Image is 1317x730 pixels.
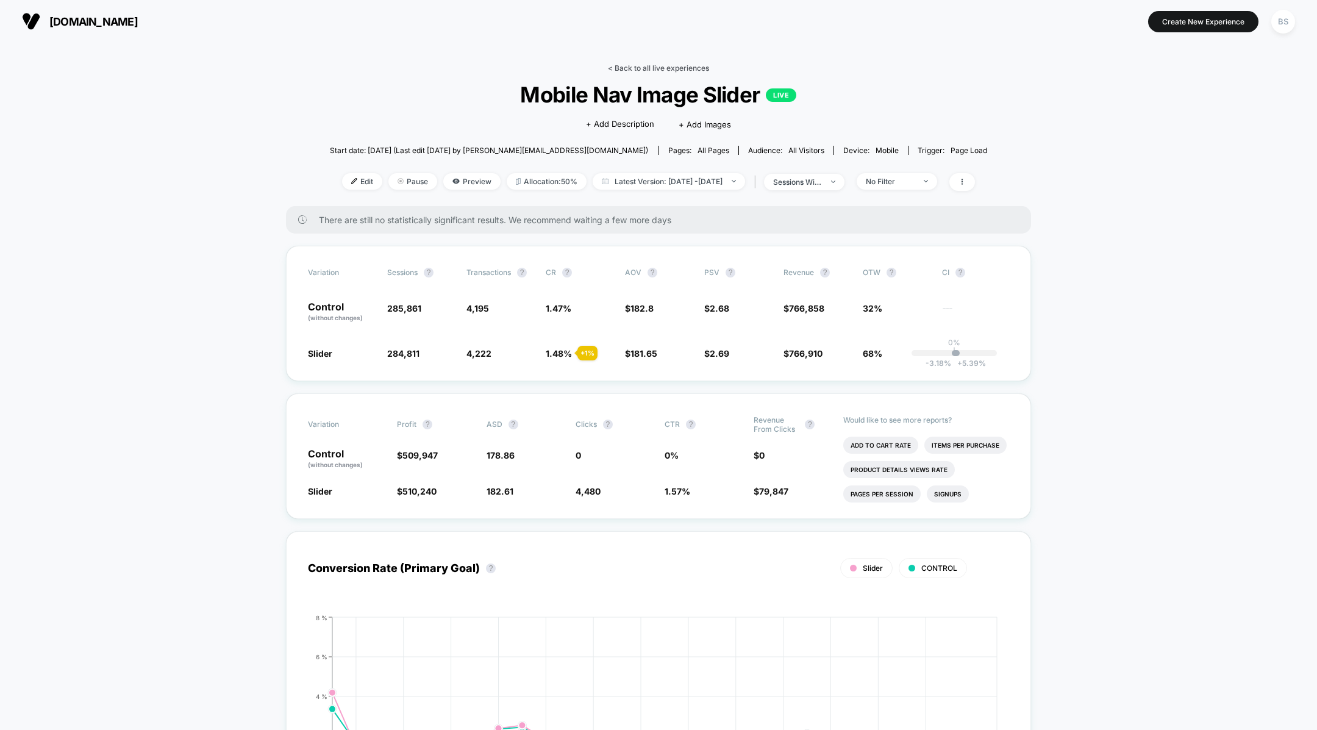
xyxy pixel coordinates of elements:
[863,348,882,359] span: 68%
[710,348,729,359] span: 2.69
[18,12,141,31] button: [DOMAIN_NAME]
[423,420,432,429] button: ?
[308,302,375,323] p: Control
[710,303,729,313] span: 2.68
[593,173,745,190] span: Latest Version: [DATE] - [DATE]
[402,486,437,496] span: 510,240
[308,314,363,321] span: (without changes)
[831,181,835,183] img: end
[957,359,962,368] span: +
[921,564,957,573] span: CONTROL
[387,303,421,313] span: 285,861
[1271,10,1295,34] div: BS
[330,146,648,155] span: Start date: [DATE] (Last edit [DATE] by [PERSON_NAME][EMAIL_ADDRESS][DOMAIN_NAME])
[927,485,969,503] li: Signups
[308,449,385,470] p: Control
[805,420,815,429] button: ?
[843,485,921,503] li: Pages Per Session
[754,415,799,434] span: Revenue From Clicks
[668,146,729,155] div: Pages:
[955,268,965,277] button: ?
[509,420,518,429] button: ?
[424,268,434,277] button: ?
[22,12,40,30] img: Visually logo
[679,120,731,129] span: + Add Images
[517,268,527,277] button: ?
[773,177,822,187] div: sessions with impression
[951,146,987,155] span: Page Load
[783,303,824,313] span: $
[562,268,572,277] button: ?
[754,450,765,460] span: $
[951,359,986,368] span: 5.39 %
[577,346,598,360] div: + 1 %
[586,118,654,131] span: + Add Description
[1148,11,1258,32] button: Create New Experience
[625,268,641,277] span: AOV
[308,348,332,359] span: Slider
[466,268,511,277] span: Transactions
[363,82,955,107] span: Mobile Nav Image Slider
[630,348,657,359] span: 181.65
[863,303,882,313] span: 32%
[698,146,729,155] span: all pages
[754,486,788,496] span: $
[665,486,690,496] span: 1.57 %
[924,437,1007,454] li: Items Per Purchase
[608,63,709,73] a: < Back to all live experiences
[603,420,613,429] button: ?
[397,486,437,496] span: $
[789,303,824,313] span: 766,858
[316,692,327,700] tspan: 4 %
[308,415,375,434] span: Variation
[487,450,515,460] span: 178.86
[466,303,489,313] span: 4,195
[546,303,571,313] span: 1.47 %
[316,653,327,660] tspan: 6 %
[1268,9,1299,34] button: BS
[704,268,719,277] span: PSV
[876,146,899,155] span: mobile
[487,420,502,429] span: ASD
[686,420,696,429] button: ?
[665,450,679,460] span: 0 %
[942,305,1009,323] span: ---
[576,486,601,496] span: 4,480
[546,348,572,359] span: 1.48 %
[308,461,363,468] span: (without changes)
[397,420,416,429] span: Profit
[507,173,587,190] span: Allocation: 50%
[843,461,955,478] li: Product Details Views Rate
[397,450,438,460] span: $
[766,88,796,102] p: LIVE
[648,268,657,277] button: ?
[751,173,764,191] span: |
[820,268,830,277] button: ?
[748,146,824,155] div: Audience:
[49,15,138,28] span: [DOMAIN_NAME]
[783,268,814,277] span: Revenue
[942,268,1009,277] span: CI
[602,178,609,184] img: calendar
[759,450,765,460] span: 0
[732,180,736,182] img: end
[948,338,960,347] p: 0%
[625,303,654,313] span: $
[704,348,729,359] span: $
[398,178,404,184] img: end
[843,415,1010,424] p: Would like to see more reports?
[726,268,735,277] button: ?
[388,173,437,190] span: Pause
[402,450,438,460] span: 509,947
[576,420,597,429] span: Clicks
[516,178,521,185] img: rebalance
[833,146,908,155] span: Device:
[546,268,556,277] span: CR
[316,614,327,621] tspan: 8 %
[887,268,896,277] button: ?
[630,303,654,313] span: 182.8
[342,173,382,190] span: Edit
[866,177,915,186] div: No Filter
[918,146,987,155] div: Trigger:
[387,268,418,277] span: Sessions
